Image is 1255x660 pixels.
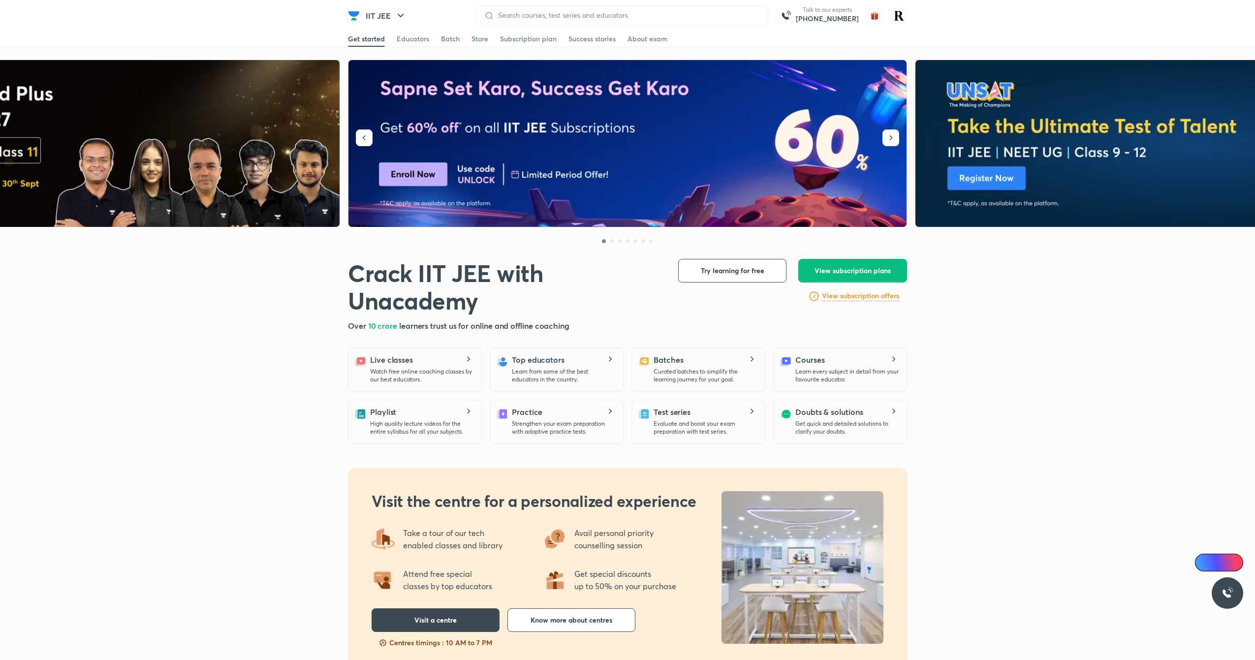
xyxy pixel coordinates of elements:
a: Store [471,31,488,47]
img: avatar [867,8,882,24]
p: Attend free special classes by top educators [403,567,492,593]
h5: Test series [654,406,690,418]
div: Batch [441,34,460,44]
a: Success stories [568,31,616,47]
div: Subscription plan [500,34,557,44]
p: Centres timings : 10 AM to 7 PM [389,638,492,648]
input: Search courses, test series and educators [494,11,760,19]
span: learners trust us for online and offline coaching [399,320,569,331]
h5: Batches [654,354,683,366]
div: Success stories [568,34,616,44]
h5: Live classes [370,354,413,366]
p: High quality lecture videos for the entire syllabus for all your subjects. [370,420,473,436]
p: Watch free online coaching classes by our best educators. [370,368,473,383]
a: Educators [397,31,429,47]
p: Strengthen your exam preparation with adaptive practice tests. [512,420,615,436]
img: call-us [776,6,796,26]
h5: Doubts & solutions [795,406,863,418]
a: About exam [627,31,667,47]
a: Get started [348,31,385,47]
button: IIT JEE [360,6,412,26]
span: Over [348,320,368,331]
span: View subscription plans [815,266,891,276]
p: Evaluate and boost your exam preparation with test series. [654,420,757,436]
h5: Playlist [370,406,396,418]
p: Avail personal priority counselling session [574,527,656,552]
h1: Crack IIT JEE with Unacademy [348,259,662,314]
h5: Top educators [512,354,565,366]
img: offering1.png [543,568,566,592]
img: offering2.png [372,568,395,592]
button: Try learning for free [678,259,786,283]
img: slots-fillng-fast [378,638,387,648]
img: offering3.png [543,527,566,551]
p: Learn from some of the best educators in the country. [512,368,615,383]
a: Ai Doubts [1195,554,1243,571]
span: Visit a centre [414,615,457,625]
div: About exam [627,34,667,44]
p: Take a tour of our tech enabled classes and library [403,527,502,552]
h5: Practice [512,406,542,418]
p: Curated batches to simplify the learning journey for your goal. [654,368,757,383]
span: Try learning for free [701,266,764,276]
p: Learn every subject in detail from your favourite educator. [795,368,899,383]
button: Know more about centres [507,608,635,632]
p: Get quick and detailed solutions to clarify your doubts. [795,420,899,436]
span: Know more about centres [531,615,612,625]
button: Visit a centre [372,608,500,632]
a: [PHONE_NUMBER] [796,14,859,24]
p: Talk to our experts [796,6,859,14]
button: View subscription plans [798,259,907,283]
img: Rakhi Sharma [890,7,907,24]
h6: View subscription offers [822,291,899,301]
img: uncentre_LP_b041622b0f.jpg [722,491,883,644]
a: View subscription offers [822,290,899,302]
span: 10 crore [368,320,399,331]
a: Batch [441,31,460,47]
img: Icon [1201,559,1209,566]
a: Subscription plan [500,31,557,47]
h5: Courses [795,354,824,366]
img: offering4.png [372,527,395,551]
img: Company Logo [348,10,360,22]
p: Get special discounts up to 50% on your purchase [574,567,676,593]
img: ttu [1222,587,1233,599]
div: Educators [397,34,429,44]
h2: Visit the centre for a personalized experience [372,491,696,511]
div: Get started [348,34,385,44]
span: Ai Doubts [1211,559,1237,566]
div: Store [471,34,488,44]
